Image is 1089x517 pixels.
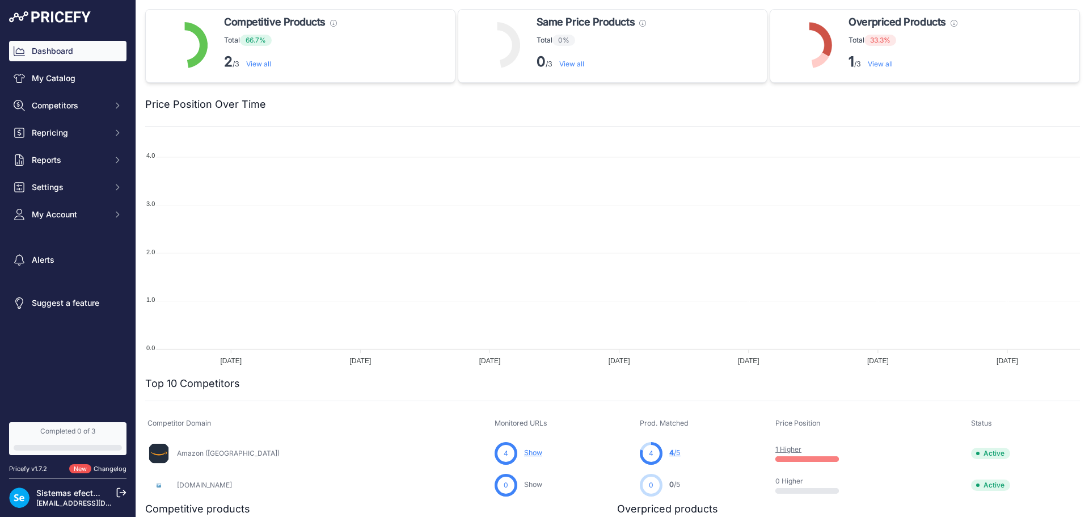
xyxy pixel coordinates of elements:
span: 4 [649,448,653,459]
span: Price Position [775,419,820,427]
h2: Competitive products [145,501,250,517]
p: Total [849,35,957,46]
span: Overpriced Products [849,14,946,30]
strong: 0 [537,53,546,70]
tspan: [DATE] [479,357,501,365]
strong: 2 [224,53,233,70]
span: 4 [669,448,674,457]
span: 0% [552,35,575,46]
button: Settings [9,177,126,197]
a: View all [246,60,271,68]
span: Active [971,480,1010,491]
tspan: 1.0 [146,296,155,303]
button: Repricing [9,123,126,143]
a: 4/5 [669,448,680,457]
span: 33.3% [864,35,896,46]
p: /3 [849,53,957,71]
span: Status [971,419,992,427]
span: Prod. Matched [640,419,689,427]
h2: Top 10 Competitors [145,376,240,392]
tspan: 2.0 [146,249,155,255]
a: Suggest a feature [9,293,126,313]
tspan: 3.0 [146,200,155,207]
a: 0/5 [669,480,680,489]
p: /3 [224,53,337,71]
tspan: [DATE] [997,357,1018,365]
button: Reports [9,150,126,170]
a: Show [524,448,542,457]
h2: Overpriced products [617,501,718,517]
button: My Account [9,204,126,225]
p: Total [537,35,646,46]
img: Pricefy Logo [9,11,91,23]
div: Pricefy v1.7.2 [9,464,47,474]
span: 0 [504,480,508,490]
tspan: [DATE] [867,357,889,365]
span: Repricing [32,127,106,138]
span: 0 [649,480,653,490]
span: Competitive Products [224,14,326,30]
nav: Sidebar [9,41,126,409]
a: [EMAIL_ADDRESS][DOMAIN_NAME] [36,499,155,507]
tspan: [DATE] [609,357,630,365]
span: Same Price Products [537,14,635,30]
span: Active [971,448,1010,459]
a: View all [868,60,893,68]
tspan: [DATE] [738,357,759,365]
a: Amazon ([GEOGRAPHIC_DATA]) [177,449,280,457]
a: Show [524,480,542,489]
div: Completed 0 of 3 [14,427,122,436]
span: Settings [32,182,106,193]
span: Competitors [32,100,106,111]
tspan: [DATE] [350,357,372,365]
a: Completed 0 of 3 [9,422,126,455]
tspan: [DATE] [220,357,242,365]
h2: Price Position Over Time [145,96,266,112]
span: Reports [32,154,106,166]
p: /3 [537,53,646,71]
span: 0 [669,480,674,489]
span: 4 [504,448,508,459]
tspan: 0.0 [146,344,155,351]
a: [DOMAIN_NAME] [177,481,232,489]
span: 66.7% [240,35,272,46]
span: My Account [32,209,106,220]
a: Alerts [9,250,126,270]
a: My Catalog [9,68,126,89]
a: View all [559,60,584,68]
button: Competitors [9,95,126,116]
a: Changelog [94,465,126,473]
span: New [69,464,91,474]
a: 1 Higher [775,445,801,453]
tspan: 4.0 [146,152,155,159]
p: Total [224,35,337,46]
p: 0 Higher [775,477,848,486]
span: Monitored URLs [495,419,547,427]
strong: 1 [849,53,854,70]
a: Sistemas efectoLED [36,488,112,498]
a: Dashboard [9,41,126,61]
span: Competitor Domain [147,419,211,427]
